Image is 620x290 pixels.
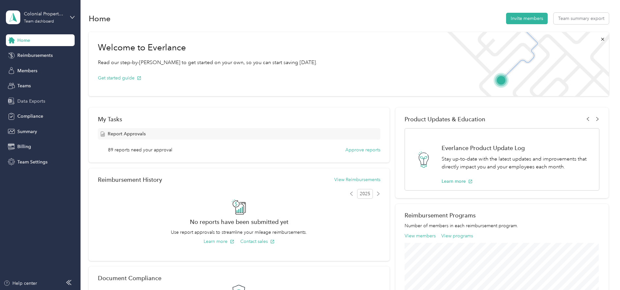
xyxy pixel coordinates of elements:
[441,32,609,96] img: Welcome to everlance
[24,10,65,17] div: Colonial Property Management
[441,232,473,239] button: View programs
[17,159,47,165] span: Team Settings
[108,130,146,137] span: Report Approvals
[98,275,161,281] h2: Document Compliance
[17,67,37,74] span: Members
[442,178,473,185] button: Learn more
[17,128,37,135] span: Summary
[357,189,373,199] span: 2025
[506,13,548,24] button: Invite members
[405,212,600,219] h2: Reimbursement Programs
[98,176,162,183] h2: Reimbursement History
[98,116,381,123] div: My Tasks
[204,238,234,245] button: Learn more
[334,176,380,183] button: View Reimbursements
[89,15,111,22] h1: Home
[98,43,317,53] h1: Welcome to Everlance
[17,37,30,44] span: Home
[17,113,43,120] span: Compliance
[554,13,609,24] button: Team summary export
[17,52,53,59] span: Reimbursements
[17,98,45,105] span: Data Exports
[405,222,600,229] p: Number of members in each reimbursement program.
[442,145,593,151] h1: Everlance Product Update Log
[17,143,31,150] span: Billing
[405,116,485,123] span: Product Updates & Education
[4,280,37,287] button: Help center
[24,20,54,24] div: Team dashboard
[583,253,620,290] iframe: Everlance-gr Chat Button Frame
[98,59,317,67] p: Read our step-by-[PERSON_NAME] to get started on your own, so you can start saving [DATE].
[405,232,436,239] button: View members
[17,82,31,89] span: Teams
[442,155,593,171] p: Stay up-to-date with the latest updates and improvements that directly impact you and your employ...
[98,75,141,81] button: Get started guide
[345,146,380,153] button: Approve reports
[98,218,381,225] h2: No reports have been submitted yet
[98,229,381,236] p: Use report approvals to streamline your mileage reimbursements.
[240,238,275,245] button: Contact sales
[108,146,172,153] span: 89 reports need your approval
